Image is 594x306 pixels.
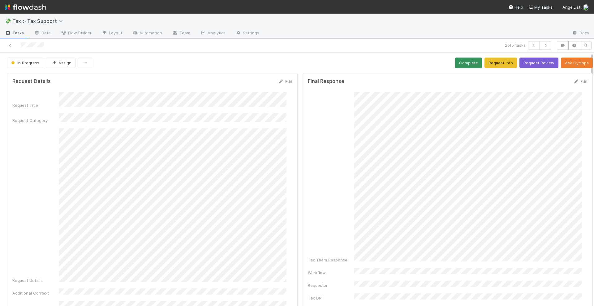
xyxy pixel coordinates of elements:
[10,60,39,65] span: In Progress
[583,4,589,11] img: avatar_cc3a00d7-dd5c-4a2f-8d58-dd6545b20c0d.png
[508,4,523,10] div: Help
[12,102,59,108] div: Request Title
[528,4,553,10] a: My Tasks
[127,28,167,38] a: Automation
[567,28,594,38] a: Docs
[167,28,195,38] a: Team
[29,28,56,38] a: Data
[46,58,75,68] button: Assign
[5,18,11,24] span: 💸
[12,290,59,296] div: Additional Context
[484,58,517,68] button: Request Info
[12,18,66,24] span: Tax > Tax Support
[308,78,344,84] h5: Final Response
[195,28,230,38] a: Analytics
[308,269,354,276] div: Workflow
[56,28,97,38] a: Flow Builder
[505,42,526,48] span: 2 of 5 tasks
[528,5,553,10] span: My Tasks
[562,5,580,10] span: AngelList
[12,117,59,123] div: Request Category
[5,2,46,12] img: logo-inverted-e16ddd16eac7371096b0.svg
[519,58,558,68] button: Request Review
[573,79,588,84] a: Edit
[278,79,292,84] a: Edit
[455,58,482,68] button: Complete
[308,295,354,301] div: Tax DRI
[5,30,24,36] span: Tasks
[61,30,92,36] span: Flow Builder
[308,257,354,263] div: Tax Team Response
[12,78,51,84] h5: Request Details
[97,28,127,38] a: Layout
[308,282,354,288] div: Requestor
[7,58,43,68] button: In Progress
[230,28,264,38] a: Settings
[561,58,593,68] button: Ask Cyclops
[12,277,59,283] div: Request Details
